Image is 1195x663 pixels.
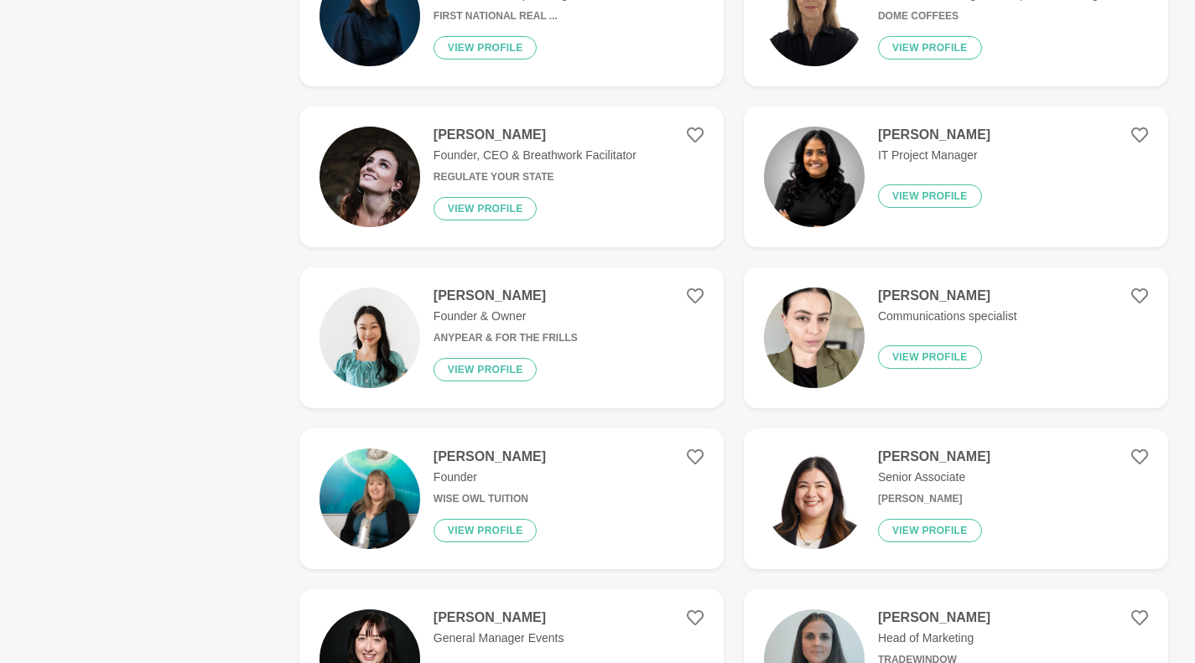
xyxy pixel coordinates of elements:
[434,469,546,486] p: Founder
[744,267,1168,408] a: [PERSON_NAME]Communications specialistView profile
[434,308,578,325] p: Founder & Owner
[878,308,1017,325] p: Communications specialist
[878,127,990,143] h4: [PERSON_NAME]
[434,127,636,143] h4: [PERSON_NAME]
[764,448,865,549] img: 2065c977deca5582564cba554cbb32bb2825ac78-591x591.jpg
[744,428,1168,569] a: [PERSON_NAME]Senior Associate[PERSON_NAME]View profile
[878,36,982,60] button: View profile
[434,448,546,465] h4: [PERSON_NAME]
[320,448,420,549] img: a530bc8d2a2e0627e4f81662508317a5eb6ed64f-4000x6000.jpg
[434,358,538,381] button: View profile
[878,609,990,626] h4: [PERSON_NAME]
[878,519,982,542] button: View profile
[434,171,636,184] h6: Regulate Your State
[878,493,990,505] h6: [PERSON_NAME]
[434,609,564,626] h4: [PERSON_NAME]
[434,493,546,505] h6: Wise Owl Tuition
[434,147,636,164] p: Founder, CEO & Breathwork Facilitator
[878,629,990,647] p: Head of Marketing
[299,267,724,408] a: [PERSON_NAME]Founder & OwnerAnypear & For The FrillsView profile
[434,332,578,344] h6: Anypear & For The Frills
[764,287,865,388] img: f57684807768b7db383628406bc917f00ebb0196-2316x3088.jpg
[320,287,420,388] img: cd6701a6e23a289710e5cd97f2d30aa7cefffd58-2965x2965.jpg
[764,127,865,227] img: 01aee5e50c87abfaa70c3c448cb39ff495e02bc9-1024x1024.jpg
[878,287,1017,304] h4: [PERSON_NAME]
[878,345,982,369] button: View profile
[878,10,1123,23] h6: Dome Coffees
[434,36,538,60] button: View profile
[878,147,990,164] p: IT Project Manager
[878,448,990,465] h4: [PERSON_NAME]
[878,469,990,486] p: Senior Associate
[434,197,538,220] button: View profile
[434,629,564,647] p: General Manager Events
[434,519,538,542] button: View profile
[434,10,579,23] h6: First National Real ...
[744,106,1168,247] a: [PERSON_NAME]IT Project ManagerView profile
[878,184,982,208] button: View profile
[299,106,724,247] a: [PERSON_NAME]Founder, CEO & Breathwork FacilitatorRegulate Your StateView profile
[299,428,724,569] a: [PERSON_NAME]FounderWise Owl TuitionView profile
[320,127,420,227] img: 8185ea49deb297eade9a2e5250249276829a47cd-920x897.jpg
[434,287,578,304] h4: [PERSON_NAME]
